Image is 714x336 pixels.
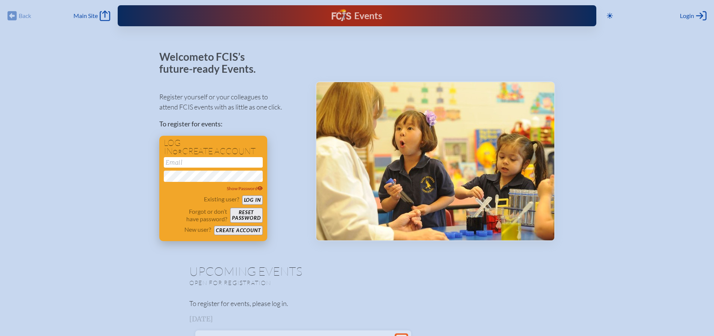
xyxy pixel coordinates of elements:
p: Forgot or don’t have password? [164,208,228,223]
input: Email [164,157,263,168]
button: Log in [242,195,263,205]
span: Main Site [73,12,98,19]
div: FCIS Events — Future ready [249,9,464,22]
p: Existing user? [204,195,239,203]
h1: Log in create account [164,139,263,156]
p: To register for events: [159,119,304,129]
span: Login [680,12,694,19]
p: Register yourself or your colleagues to attend FCIS events with as little as one click. [159,92,304,112]
p: New user? [184,226,211,233]
img: Events [316,82,554,240]
span: or [173,148,182,156]
p: Open for registration [189,279,387,286]
a: Main Site [73,10,110,21]
button: Create account [214,226,262,235]
button: Resetpassword [230,208,262,223]
p: Welcome to FCIS’s future-ready Events. [159,51,264,75]
span: Show Password [227,186,263,191]
h1: Upcoming Events [189,265,525,277]
p: To register for events, please log in. [189,298,525,309]
h3: [DATE] [189,315,525,323]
